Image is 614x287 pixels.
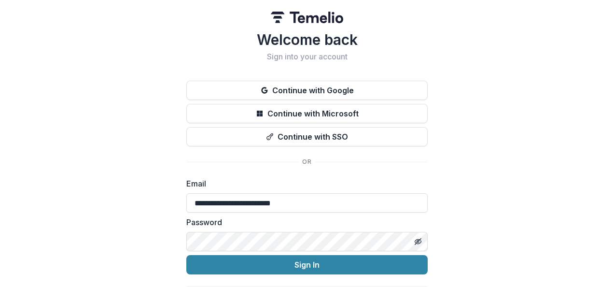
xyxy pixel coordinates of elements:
button: Continue with Microsoft [186,104,428,123]
button: Toggle password visibility [410,234,426,249]
h1: Welcome back [186,31,428,48]
button: Sign In [186,255,428,274]
img: Temelio [271,12,343,23]
h2: Sign into your account [186,52,428,61]
button: Continue with SSO [186,127,428,146]
label: Email [186,178,422,189]
label: Password [186,216,422,228]
button: Continue with Google [186,81,428,100]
